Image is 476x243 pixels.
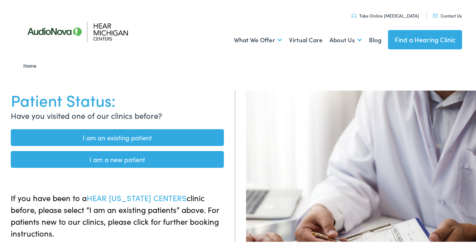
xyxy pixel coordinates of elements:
a: Take Online [MEDICAL_DATA] [351,11,419,17]
p: Have you visited one of our clinics before? [11,108,224,120]
a: Virtual Care [289,25,322,52]
span: HEAR [US_STATE] CENTERS [87,191,187,202]
a: I am a new patient [11,150,224,166]
p: If you have been to a clinic before, please select “I am an existing patients” above. For patient... [11,190,224,238]
a: I am an existing patient [11,128,224,145]
a: Find a Hearing Clinic [388,29,462,48]
img: utility icon [433,13,438,16]
a: What We Offer [234,25,282,52]
a: Blog [369,25,381,52]
a: About Us [329,25,362,52]
img: utility icon [351,12,356,16]
a: Contact Us [433,11,462,17]
a: Home [23,60,40,68]
h1: Patient Status: [11,89,224,108]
